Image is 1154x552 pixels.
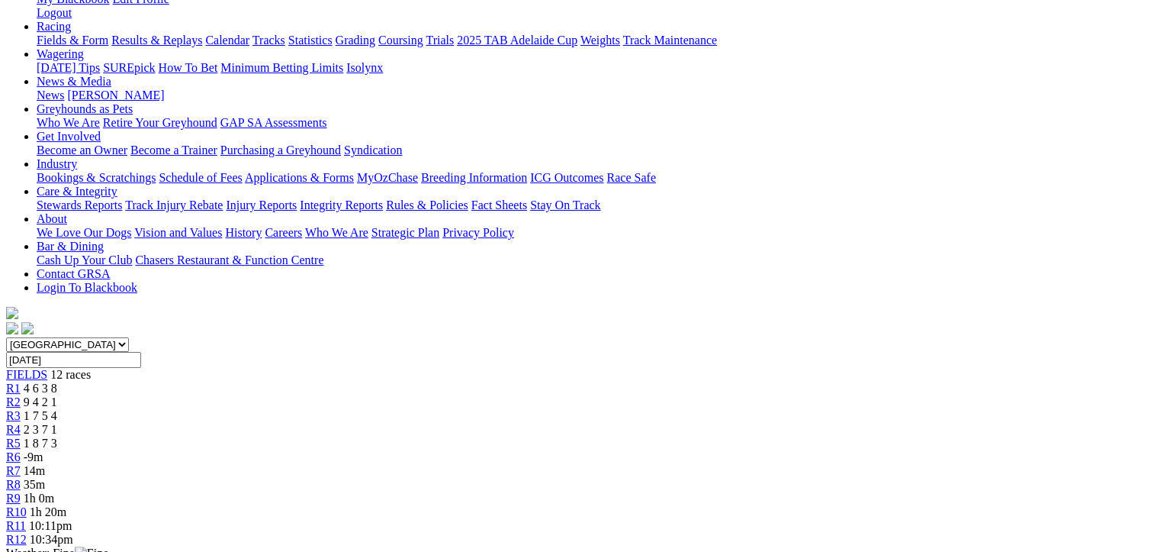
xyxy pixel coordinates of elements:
[6,409,21,422] a: R3
[130,144,217,157] a: Become a Trainer
[37,171,156,184] a: Bookings & Scratchings
[37,185,117,198] a: Care & Integrity
[37,61,1148,75] div: Wagering
[24,492,54,505] span: 1h 0m
[103,116,217,129] a: Retire Your Greyhound
[37,75,111,88] a: News & Media
[37,102,133,115] a: Greyhounds as Pets
[442,226,514,239] a: Privacy Policy
[37,171,1148,185] div: Industry
[37,144,1148,157] div: Get Involved
[225,226,262,239] a: History
[6,464,21,477] a: R7
[37,130,101,143] a: Get Involved
[159,61,218,74] a: How To Bet
[37,199,122,211] a: Stewards Reports
[37,267,110,280] a: Contact GRSA
[24,464,45,477] span: 14m
[220,144,341,157] a: Purchasing a Greyhound
[29,519,72,532] span: 10:11pm
[386,199,468,211] a: Rules & Policies
[37,61,100,74] a: [DATE] Tips
[457,34,577,47] a: 2025 TAB Adelaide Cup
[135,253,323,266] a: Chasers Restaurant & Function Centre
[580,34,620,47] a: Weights
[357,171,418,184] a: MyOzChase
[37,253,1148,267] div: Bar & Dining
[37,116,100,129] a: Who We Are
[37,116,1148,130] div: Greyhounds as Pets
[37,212,67,225] a: About
[226,199,297,211] a: Injury Reports
[21,322,34,334] img: twitter.svg
[6,307,18,319] img: logo-grsa-white.png
[426,34,454,47] a: Trials
[300,199,383,211] a: Integrity Reports
[220,61,343,74] a: Minimum Betting Limits
[37,144,127,157] a: Become an Owner
[37,157,77,170] a: Industry
[6,322,18,334] img: facebook.svg
[6,505,27,518] a: R10
[6,450,21,463] a: R6
[111,34,202,47] a: Results & Replays
[134,226,222,239] a: Vision and Values
[103,61,155,74] a: SUREpick
[37,226,131,239] a: We Love Our Dogs
[24,382,57,395] span: 4 6 3 8
[37,89,64,102] a: News
[336,34,375,47] a: Grading
[37,199,1148,212] div: Care & Integrity
[344,144,402,157] a: Syndication
[6,533,27,546] a: R12
[37,281,137,294] a: Login To Blackbook
[6,395,21,408] a: R2
[6,423,21,436] a: R4
[6,368,47,381] a: FIELDS
[6,519,26,532] span: R11
[24,450,43,463] span: -9m
[24,437,57,450] span: 1 8 7 3
[530,199,600,211] a: Stay On Track
[623,34,717,47] a: Track Maintenance
[471,199,527,211] a: Fact Sheets
[67,89,164,102] a: [PERSON_NAME]
[24,409,57,422] span: 1 7 5 4
[6,492,21,505] a: R9
[50,368,91,381] span: 12 races
[37,226,1148,240] div: About
[6,437,21,450] a: R5
[252,34,285,47] a: Tracks
[37,20,71,33] a: Racing
[24,395,57,408] span: 9 4 2 1
[159,171,242,184] a: Schedule of Fees
[37,34,1148,47] div: Racing
[37,6,72,19] a: Logout
[37,253,132,266] a: Cash Up Your Club
[6,478,21,491] a: R8
[378,34,423,47] a: Coursing
[265,226,302,239] a: Careers
[30,533,73,546] span: 10:34pm
[371,226,439,239] a: Strategic Plan
[305,226,368,239] a: Who We Are
[220,116,327,129] a: GAP SA Assessments
[24,478,45,491] span: 35m
[37,34,108,47] a: Fields & Form
[606,171,655,184] a: Race Safe
[37,89,1148,102] div: News & Media
[6,382,21,395] a: R1
[24,423,57,436] span: 2 3 7 1
[6,352,141,368] input: Select date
